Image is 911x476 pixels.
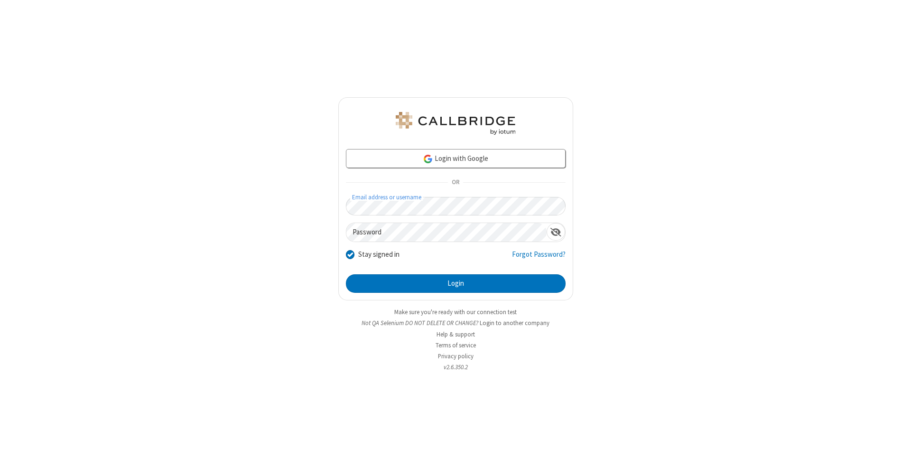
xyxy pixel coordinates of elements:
input: Email address or username [346,197,566,215]
img: google-icon.png [423,154,433,164]
li: v2.6.350.2 [338,363,573,372]
img: QA Selenium DO NOT DELETE OR CHANGE [394,112,517,135]
a: Forgot Password? [512,249,566,267]
span: OR [448,176,463,189]
label: Stay signed in [358,249,400,260]
a: Login with Google [346,149,566,168]
a: Help & support [437,330,475,338]
button: Login [346,274,566,293]
a: Make sure you're ready with our connection test [394,308,517,316]
input: Password [346,223,547,242]
a: Terms of service [436,341,476,349]
a: Privacy policy [438,352,474,360]
button: Login to another company [480,318,549,327]
li: Not QA Selenium DO NOT DELETE OR CHANGE? [338,318,573,327]
div: Show password [547,223,565,241]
